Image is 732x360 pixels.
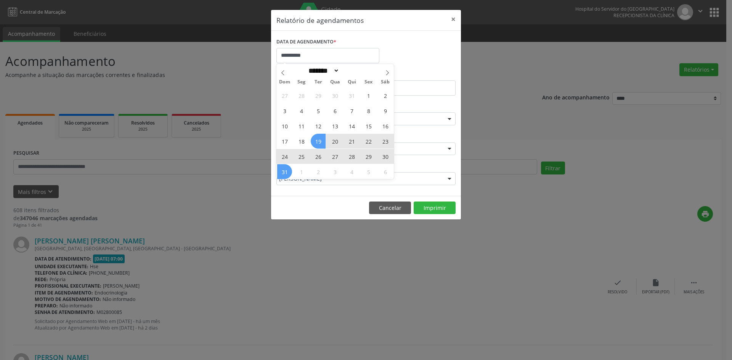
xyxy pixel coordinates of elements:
[339,67,364,75] input: Year
[327,164,342,179] span: Setembro 3, 2025
[327,134,342,149] span: Agosto 20, 2025
[294,164,309,179] span: Setembro 1, 2025
[311,88,326,103] span: Julho 29, 2025
[369,202,411,214] button: Cancelar
[361,164,376,179] span: Setembro 5, 2025
[294,134,309,149] span: Agosto 18, 2025
[294,88,309,103] span: Julho 28, 2025
[277,164,292,179] span: Agosto 31, 2025
[327,80,344,85] span: Qua
[311,103,326,118] span: Agosto 5, 2025
[277,88,292,103] span: Julho 27, 2025
[344,88,359,103] span: Julho 31, 2025
[378,103,393,118] span: Agosto 9, 2025
[276,36,336,48] label: DATA DE AGENDAMENTO
[294,118,309,133] span: Agosto 11, 2025
[361,88,376,103] span: Agosto 1, 2025
[277,103,292,118] span: Agosto 3, 2025
[361,134,376,149] span: Agosto 22, 2025
[277,149,292,164] span: Agosto 24, 2025
[293,80,310,85] span: Seg
[277,134,292,149] span: Agosto 17, 2025
[344,103,359,118] span: Agosto 7, 2025
[361,103,376,118] span: Agosto 8, 2025
[306,67,339,75] select: Month
[310,80,327,85] span: Ter
[446,10,461,29] button: Close
[378,134,393,149] span: Agosto 23, 2025
[327,118,342,133] span: Agosto 13, 2025
[327,88,342,103] span: Julho 30, 2025
[276,80,293,85] span: Dom
[378,149,393,164] span: Agosto 30, 2025
[378,118,393,133] span: Agosto 16, 2025
[327,149,342,164] span: Agosto 27, 2025
[311,164,326,179] span: Setembro 2, 2025
[361,149,376,164] span: Agosto 29, 2025
[327,103,342,118] span: Agosto 6, 2025
[344,118,359,133] span: Agosto 14, 2025
[344,80,360,85] span: Qui
[414,202,456,214] button: Imprimir
[294,103,309,118] span: Agosto 4, 2025
[368,69,456,80] label: ATÉ
[294,149,309,164] span: Agosto 25, 2025
[311,118,326,133] span: Agosto 12, 2025
[378,164,393,179] span: Setembro 6, 2025
[311,134,326,149] span: Agosto 19, 2025
[344,149,359,164] span: Agosto 28, 2025
[277,118,292,133] span: Agosto 10, 2025
[344,134,359,149] span: Agosto 21, 2025
[377,80,394,85] span: Sáb
[276,15,364,25] h5: Relatório de agendamentos
[344,164,359,179] span: Setembro 4, 2025
[361,118,376,133] span: Agosto 15, 2025
[378,88,393,103] span: Agosto 2, 2025
[311,149,326,164] span: Agosto 26, 2025
[360,80,377,85] span: Sex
